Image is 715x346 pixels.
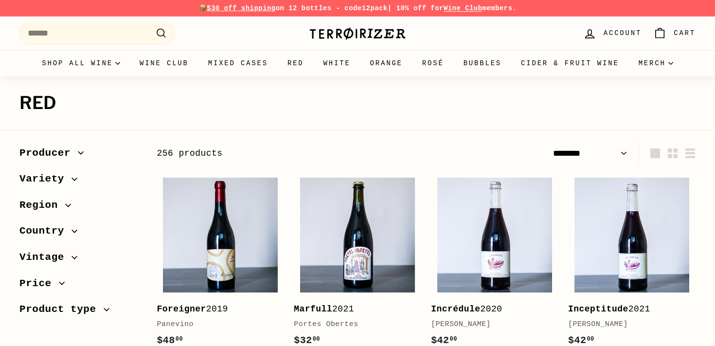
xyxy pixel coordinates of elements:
[511,50,629,76] a: Cider & Fruit Wine
[313,336,320,343] sup: 00
[431,319,549,330] div: [PERSON_NAME]
[19,168,141,195] button: Variety
[207,4,276,12] span: $30 off shipping
[314,50,360,76] a: White
[176,336,183,343] sup: 00
[19,223,71,239] span: Country
[19,220,141,247] button: Country
[294,302,411,316] div: 2021
[19,247,141,273] button: Vintage
[157,304,206,314] b: Foreigner
[444,4,483,12] a: Wine Club
[19,171,71,187] span: Variety
[19,143,141,169] button: Producer
[431,302,549,316] div: 2020
[294,304,332,314] b: Marfull
[19,249,71,266] span: Vintage
[604,28,642,38] span: Account
[674,28,696,38] span: Cart
[568,304,628,314] b: Inceptitude
[450,336,457,343] sup: 00
[568,319,686,330] div: [PERSON_NAME]
[19,299,141,325] button: Product type
[568,335,594,346] span: $42
[157,146,426,161] div: 256 products
[19,275,59,292] span: Price
[294,319,411,330] div: Portes Obertes
[431,335,457,346] span: $42
[130,50,198,76] a: Wine Club
[412,50,454,76] a: Rosé
[587,336,594,343] sup: 00
[19,145,78,162] span: Producer
[647,19,701,48] a: Cart
[157,335,183,346] span: $48
[19,195,141,221] button: Region
[19,273,141,299] button: Price
[19,93,696,113] h1: Red
[360,50,412,76] a: Orange
[19,197,65,214] span: Region
[32,50,130,76] summary: Shop all wine
[278,50,314,76] a: Red
[431,304,480,314] b: Incrédule
[362,4,388,12] strong: 12pack
[629,50,683,76] summary: Merch
[157,302,274,316] div: 2019
[577,19,647,48] a: Account
[19,301,104,318] span: Product type
[19,3,696,14] p: 📦 on 12 bottles - code | 10% off for members.
[454,50,511,76] a: Bubbles
[157,319,274,330] div: Panevino
[294,335,320,346] span: $32
[568,302,686,316] div: 2021
[198,50,278,76] a: Mixed Cases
